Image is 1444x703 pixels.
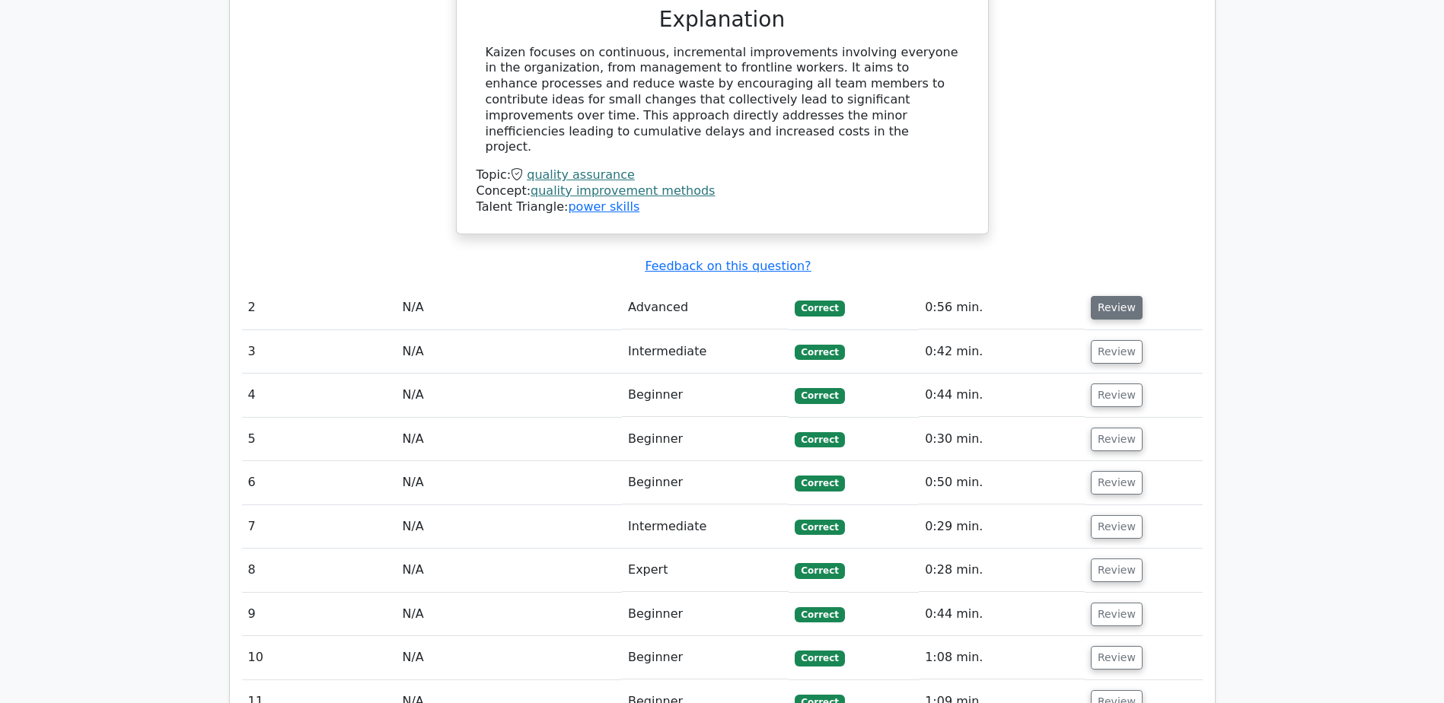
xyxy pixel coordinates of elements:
[396,418,622,461] td: N/A
[1091,340,1143,364] button: Review
[919,636,1085,679] td: 1:08 min.
[568,199,639,214] a: power skills
[622,461,789,504] td: Beginner
[1091,296,1143,320] button: Review
[396,330,622,374] td: N/A
[477,167,968,183] div: Topic:
[795,651,844,666] span: Correct
[396,505,622,549] td: N/A
[396,593,622,636] td: N/A
[1091,471,1143,495] button: Review
[242,461,397,504] td: 6
[795,563,844,578] span: Correct
[622,636,789,679] td: Beginner
[919,286,1085,329] td: 0:56 min.
[242,593,397,636] td: 9
[1091,646,1143,670] button: Review
[242,286,397,329] td: 2
[1091,428,1143,451] button: Review
[795,388,844,403] span: Correct
[919,418,1085,461] td: 0:30 min.
[919,374,1085,417] td: 0:44 min.
[242,505,397,549] td: 7
[622,418,789,461] td: Beginner
[919,330,1085,374] td: 0:42 min.
[795,301,844,316] span: Correct
[622,374,789,417] td: Beginner
[1091,515,1143,539] button: Review
[1091,383,1143,407] button: Review
[919,549,1085,592] td: 0:28 min.
[919,505,1085,549] td: 0:29 min.
[919,593,1085,636] td: 0:44 min.
[645,259,811,273] a: Feedback on this question?
[622,593,789,636] td: Beginner
[622,330,789,374] td: Intermediate
[531,183,715,198] a: quality improvement methods
[622,286,789,329] td: Advanced
[396,461,622,504] td: N/A
[795,520,844,535] span: Correct
[242,636,397,679] td: 10
[622,549,789,592] td: Expert
[527,167,635,182] a: quality assurance
[477,167,968,215] div: Talent Triangle:
[795,345,844,360] span: Correct
[795,607,844,622] span: Correct
[242,418,397,461] td: 5
[242,549,397,592] td: 8
[1091,603,1143,626] button: Review
[396,374,622,417] td: N/A
[622,505,789,549] td: Intermediate
[242,374,397,417] td: 4
[477,183,968,199] div: Concept:
[919,461,1085,504] td: 0:50 min.
[242,330,397,374] td: 3
[396,549,622,592] td: N/A
[795,432,844,447] span: Correct
[486,7,959,33] h3: Explanation
[486,45,959,156] div: Kaizen focuses on continuous, incremental improvements involving everyone in the organization, fr...
[795,476,844,491] span: Correct
[396,286,622,329] td: N/A
[396,636,622,679] td: N/A
[1091,558,1143,582] button: Review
